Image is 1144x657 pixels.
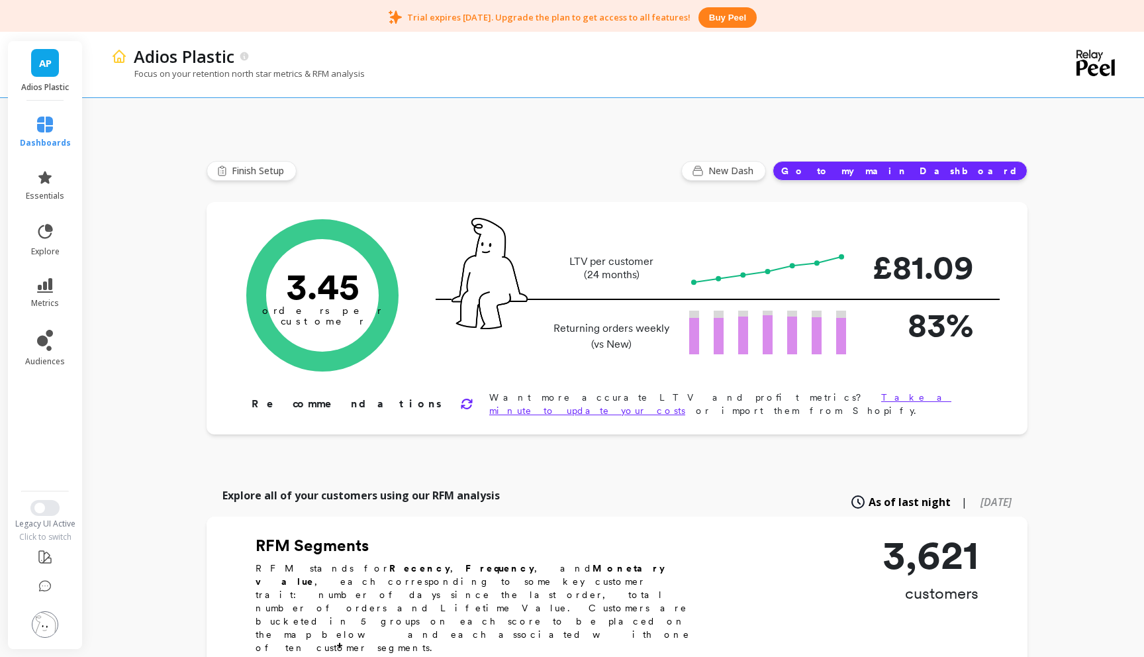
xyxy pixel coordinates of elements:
[407,11,691,23] p: Trial expires [DATE]. Upgrade the plan to get access to all features!
[252,396,444,412] p: Recommendations
[30,500,60,516] button: Switch to New UI
[25,356,65,367] span: audiences
[111,48,127,64] img: header icon
[549,255,673,281] p: LTV per customer (24 months)
[39,56,52,71] span: AP
[32,611,58,638] img: profile picture
[698,7,757,28] button: Buy peel
[134,45,234,68] p: Adios Plastic
[882,535,978,575] p: 3,621
[256,535,706,556] h2: RFM Segments
[256,562,706,654] p: RFM stands for , , and , each corresponding to some key customer trait: number of days since the ...
[869,494,951,510] span: As of last night
[262,305,383,317] tspan: orders per
[7,519,84,529] div: Legacy UI Active
[549,321,673,352] p: Returning orders weekly (vs New)
[21,82,70,93] p: Adios Plastic
[465,563,534,574] b: Frequency
[452,218,528,329] img: pal seatted on line
[867,300,973,350] p: 83%
[882,583,978,604] p: customers
[26,191,64,201] span: essentials
[222,487,500,503] p: Explore all of your customers using our RFM analysis
[20,138,71,148] span: dashboards
[286,264,359,308] text: 3.45
[489,391,985,417] p: Want more accurate LTV and profit metrics? or import them from Shopify.
[111,68,365,79] p: Focus on your retention north star metrics & RFM analysis
[389,563,450,574] b: Recency
[7,532,84,542] div: Click to switch
[980,495,1012,509] span: [DATE]
[681,161,766,181] button: New Dash
[31,298,59,309] span: metrics
[31,246,60,257] span: explore
[207,161,297,181] button: Finish Setup
[281,315,365,327] tspan: customer
[961,494,967,510] span: |
[232,164,288,177] span: Finish Setup
[773,161,1027,181] button: Go to my main Dashboard
[708,164,757,177] span: New Dash
[867,242,973,292] p: £81.09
